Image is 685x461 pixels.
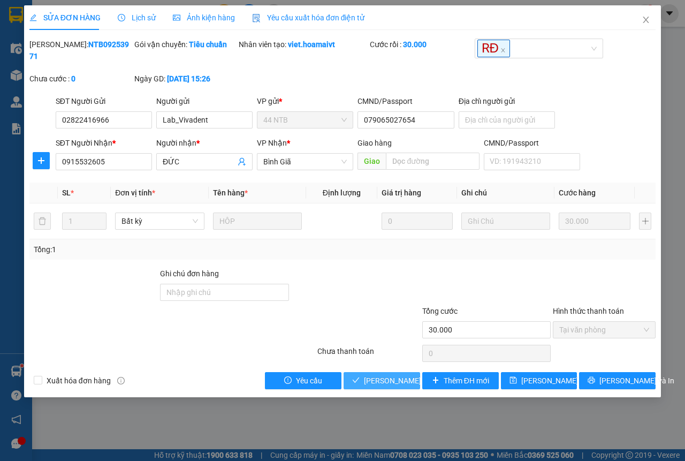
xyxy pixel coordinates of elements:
[323,188,361,197] span: Định lượng
[9,9,69,35] div: Bình Giã
[9,75,151,89] div: Tên hàng: hop ( : 1 )
[156,95,253,107] div: Người gửi
[189,40,227,49] b: Tiêu chuẩn
[559,322,649,338] span: Tại văn phòng
[56,95,152,107] div: SĐT Người Gửi
[521,375,607,387] span: [PERSON_NAME] thay đổi
[77,9,151,22] div: An Đông
[91,74,105,89] span: SL
[34,244,265,255] div: Tổng: 1
[8,57,18,69] span: R :
[459,95,555,107] div: Địa chỉ người gửi
[559,188,596,197] span: Cước hàng
[501,372,577,389] button: save[PERSON_NAME] thay đổi
[642,16,650,24] span: close
[344,372,420,389] button: check[PERSON_NAME] và Giao hàng
[500,48,506,53] span: close
[357,139,392,147] span: Giao hàng
[432,376,439,385] span: plus
[71,74,75,83] b: 0
[29,14,37,21] span: edit
[257,95,353,107] div: VP gửi
[33,152,50,169] button: plus
[352,376,360,385] span: check
[252,13,365,22] span: Yêu cầu xuất hóa đơn điện tử
[386,153,479,170] input: Dọc đường
[42,375,115,387] span: Xuất hóa đơn hàng
[477,40,510,57] span: RĐ
[316,345,421,364] div: Chưa thanh toán
[553,307,624,315] label: Hình thức thanh toán
[156,137,253,149] div: Người nhận
[252,14,261,22] img: icon
[357,95,454,107] div: CMND/Passport
[118,13,156,22] span: Lịch sử
[370,39,473,50] div: Cước rồi :
[263,112,347,128] span: 44 NTB
[8,56,71,69] div: 30.000
[173,13,235,22] span: Ảnh kiện hàng
[34,213,51,230] button: delete
[403,40,427,49] b: 30.000
[588,376,595,385] span: printer
[121,213,197,229] span: Bất kỳ
[167,74,210,83] b: [DATE] 15:26
[639,213,651,230] button: plus
[284,376,292,385] span: exclamation-circle
[263,154,347,170] span: Bình Giã
[459,111,555,129] input: Địa chỉ của người gửi
[29,39,132,62] div: [PERSON_NAME]:
[33,156,49,165] span: plus
[239,39,368,50] div: Nhân viên tạo:
[77,22,151,35] div: thảo
[160,269,219,278] label: Ghi chú đơn hàng
[457,183,554,203] th: Ghi chú
[62,188,71,197] span: SL
[484,137,580,149] div: CMND/Passport
[422,372,499,389] button: plusThêm ĐH mới
[134,73,237,85] div: Ngày GD:
[444,375,489,387] span: Thêm ĐH mới
[422,307,458,315] span: Tổng cước
[559,213,630,230] input: 0
[296,375,322,387] span: Yêu cầu
[77,10,102,21] span: Nhận:
[364,375,467,387] span: [PERSON_NAME] và Giao hàng
[509,376,517,385] span: save
[599,375,674,387] span: [PERSON_NAME] và In
[257,139,287,147] span: VP Nhận
[29,73,132,85] div: Chưa cước :
[9,10,26,21] span: Gửi:
[213,188,248,197] span: Tên hàng
[461,213,550,230] input: Ghi Chú
[160,284,289,301] input: Ghi chú đơn hàng
[118,14,125,21] span: clock-circle
[77,35,151,50] div: 0839558833
[213,213,302,230] input: VD: Bàn, Ghế
[288,40,335,49] b: viet.hoamaivt
[382,188,421,197] span: Giá trị hàng
[382,213,453,230] input: 0
[134,39,237,50] div: Gói vận chuyển:
[238,157,246,166] span: user-add
[631,5,661,35] button: Close
[117,377,125,384] span: info-circle
[357,153,386,170] span: Giao
[115,188,155,197] span: Đơn vị tính
[579,372,656,389] button: printer[PERSON_NAME] và In
[29,13,101,22] span: SỬA ĐƠN HÀNG
[265,372,341,389] button: exclamation-circleYêu cầu
[56,137,152,149] div: SĐT Người Nhận
[173,14,180,21] span: picture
